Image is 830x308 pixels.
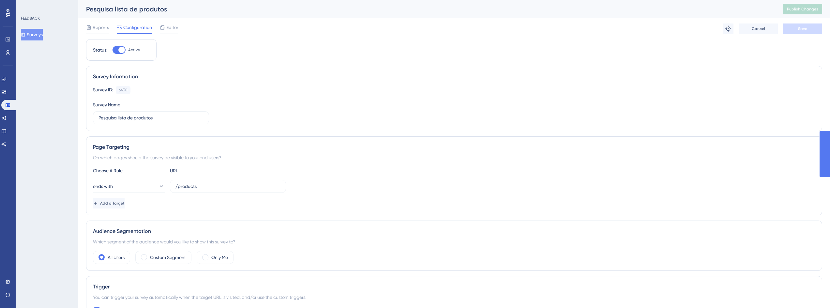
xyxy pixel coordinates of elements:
[119,87,128,93] div: 6430
[98,114,204,121] input: Type your Survey name
[21,16,40,21] div: FEEDBACK
[798,26,807,31] span: Save
[93,23,109,31] span: Reports
[787,7,818,12] span: Publish Changes
[123,23,152,31] span: Configuration
[108,254,125,261] label: All Users
[93,180,165,193] button: ends with
[93,283,815,291] div: Trigger
[93,143,815,151] div: Page Targeting
[128,47,140,53] span: Active
[175,183,280,190] input: yourwebsite.com/path
[783,23,822,34] button: Save
[93,293,815,301] div: You can trigger your survey automatically when the target URL is visited, and/or use the custom t...
[21,29,43,40] button: Surveys
[93,46,107,54] div: Status:
[86,5,767,14] div: Pesquisa lista de produtos
[150,254,186,261] label: Custom Segment
[93,101,120,109] div: Survey Name
[739,23,778,34] button: Cancel
[752,26,765,31] span: Cancel
[93,238,815,246] div: Which segment of the audience would you like to show this survey to?
[93,86,113,94] div: Survey ID:
[100,201,125,206] span: Add a Target
[93,182,113,190] span: ends with
[170,167,242,175] div: URL
[93,154,815,162] div: On which pages should the survey be visible to your end users?
[166,23,178,31] span: Editor
[93,73,815,81] div: Survey Information
[803,282,822,302] iframe: UserGuiding AI Assistant Launcher
[783,4,822,14] button: Publish Changes
[93,198,125,208] button: Add a Target
[211,254,228,261] label: Only Me
[93,227,815,235] div: Audience Segmentation
[93,167,165,175] div: Choose A Rule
